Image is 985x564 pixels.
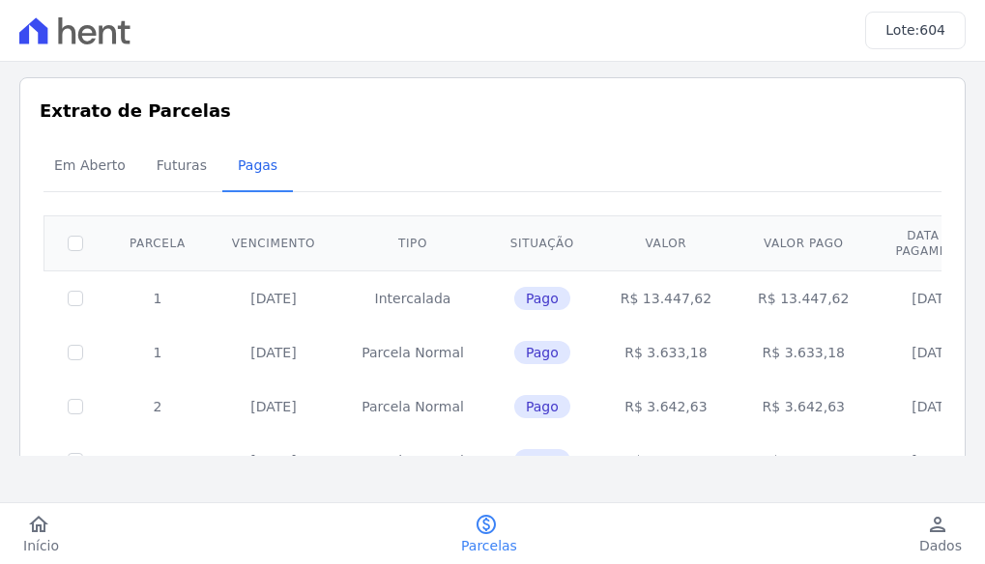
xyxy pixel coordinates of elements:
[209,325,338,380] td: [DATE]
[23,536,59,555] span: Início
[338,434,487,488] td: Parcela Normal
[68,291,83,306] input: Só é possível selecionar pagamentos em aberto
[514,287,570,310] span: Pago
[735,380,872,434] td: R$ 3.642,63
[735,215,872,270] th: Valor pago
[896,513,985,555] a: personDados
[39,142,141,192] a: Em Aberto
[438,513,540,555] a: paidParcelas
[68,345,83,360] input: Só é possível selecionar pagamentos em aberto
[40,98,945,124] h3: Extrato de Parcelas
[926,513,949,536] i: person
[145,146,218,184] span: Futuras
[338,325,487,380] td: Parcela Normal
[514,395,570,418] span: Pago
[514,449,570,472] span: Pago
[209,215,338,270] th: Vencimento
[226,146,289,184] span: Pagas
[338,215,487,270] th: Tipo
[475,513,498,536] i: paid
[919,536,962,555] span: Dados
[338,270,487,325] td: Intercalada
[43,146,137,184] span: Em Aberto
[735,325,872,380] td: R$ 3.633,18
[106,380,209,434] td: 2
[106,270,209,325] td: 1
[487,215,597,270] th: Situação
[209,434,338,488] td: [DATE]
[597,434,735,488] td: R$ 3.677,60
[461,536,517,555] span: Parcelas
[919,22,945,38] span: 604
[222,142,293,192] a: Pagas
[597,270,735,325] td: R$ 13.447,62
[209,380,338,434] td: [DATE]
[106,215,209,270] th: Parcela
[27,513,50,536] i: home
[338,380,487,434] td: Parcela Normal
[106,434,209,488] td: 3
[68,399,83,414] input: Só é possível selecionar pagamentos em aberto
[597,325,735,380] td: R$ 3.633,18
[106,325,209,380] td: 1
[597,380,735,434] td: R$ 3.642,63
[735,434,872,488] td: R$ 3.677,60
[68,453,83,468] input: Só é possível selecionar pagamentos em aberto
[735,270,872,325] td: R$ 13.447,62
[141,142,222,192] a: Futuras
[597,215,735,270] th: Valor
[514,341,570,364] span: Pago
[885,20,945,41] h3: Lote:
[209,270,338,325] td: [DATE]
